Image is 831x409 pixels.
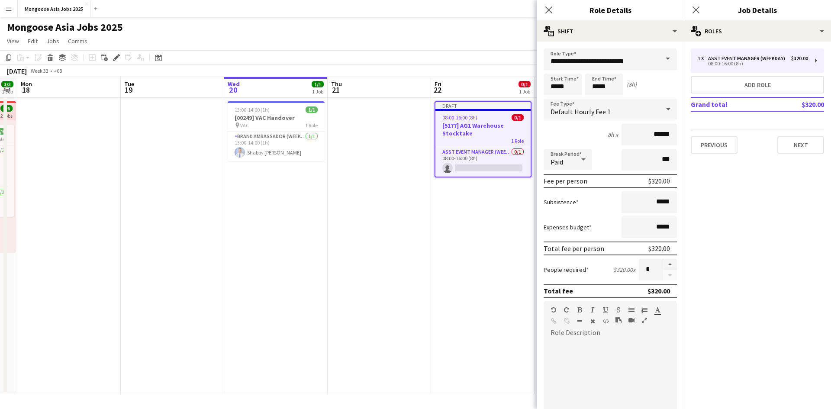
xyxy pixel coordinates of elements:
button: Insert video [628,317,635,324]
div: 8h x [608,131,618,138]
span: 1/1 [312,81,324,87]
button: Fullscreen [641,317,647,324]
a: Jobs [43,35,63,47]
span: 19 [123,85,134,95]
span: Edit [28,37,38,45]
button: HTML Code [602,318,609,325]
button: Clear Formatting [589,318,596,325]
button: Increase [663,259,677,270]
div: $320.00 [648,177,670,185]
button: Paste as plain text [615,317,622,324]
button: Undo [551,306,557,313]
td: Grand total [691,97,773,111]
div: 1 x [698,55,708,61]
span: Comms [68,37,87,45]
span: 13:00-14:00 (1h) [235,106,270,113]
div: (8h) [627,81,637,88]
a: Edit [24,35,41,47]
span: Paid [551,158,563,166]
div: Roles [684,21,831,42]
div: 2 jobs [0,112,13,119]
div: Asst Event Manager (weekday) [708,55,789,61]
span: 21 [330,85,342,95]
span: Tue [124,80,134,88]
a: View [3,35,23,47]
a: Comms [64,35,91,47]
div: Shift [537,21,684,42]
h3: [5177] AG1 Warehouse Stocktake [435,122,531,137]
span: 18 [19,85,32,95]
span: Mon [21,80,32,88]
button: Italic [589,306,596,313]
div: [DATE] [7,67,27,75]
label: Subsistence [544,198,579,206]
div: $320.00 x [613,266,635,274]
div: Fee per person [544,177,587,185]
span: 6/6 [0,105,13,112]
label: People required [544,266,589,274]
div: 1 Job [519,88,530,95]
div: $320.00 [791,55,808,61]
span: 08:00-16:00 (8h) [442,114,477,121]
button: Strikethrough [615,306,622,313]
div: +08 [54,68,62,74]
span: 0/1 [512,114,524,121]
button: Horizontal Line [577,318,583,325]
span: 20 [226,85,240,95]
h1: Mongoose Asia Jobs 2025 [7,21,123,34]
span: 1 Role [511,138,524,144]
app-job-card: 13:00-14:00 (1h)1/1[00249] VAC Handover VAC1 RoleBrand Ambassador (weekday)1/113:00-14:00 (1h)Sha... [228,101,325,161]
div: 1 Job [312,88,323,95]
div: Total fee per person [544,244,604,253]
button: Next [777,136,824,154]
div: $320.00 [648,244,670,253]
span: Jobs [46,37,59,45]
div: 08:00-16:00 (8h) [698,61,808,66]
span: Thu [331,80,342,88]
label: Expenses budget [544,223,592,231]
button: Add role [691,76,824,93]
span: Default Hourly Fee 1 [551,107,611,116]
span: Week 33 [29,68,50,74]
button: Unordered List [628,306,635,313]
button: Mongoose Asia Jobs 2025 [18,0,90,17]
div: Total fee [544,287,573,295]
td: $320.00 [773,97,824,111]
h3: Job Details [684,4,831,16]
app-card-role: Brand Ambassador (weekday)1/113:00-14:00 (1h)Shabby [PERSON_NAME] [228,132,325,161]
span: Fri [435,80,441,88]
app-job-card: Draft08:00-16:00 (8h)0/1[5177] AG1 Warehouse Stocktake1 RoleAsst Event Manager (weekday)0/108:00-... [435,101,531,177]
h3: [00249] VAC Handover [228,114,325,122]
button: Bold [577,306,583,313]
span: 0/1 [519,81,531,87]
span: 3/3 [1,81,13,87]
span: View [7,37,19,45]
span: VAC [240,122,249,129]
div: 1 Job [2,88,13,95]
button: Redo [564,306,570,313]
button: Underline [602,306,609,313]
app-card-role: Asst Event Manager (weekday)0/108:00-16:00 (8h) [435,147,531,177]
span: Wed [228,80,240,88]
h3: Role Details [537,4,684,16]
button: Previous [691,136,738,154]
span: 22 [433,85,441,95]
span: 1 Role [305,122,318,129]
button: Text Color [654,306,660,313]
span: 1/1 [306,106,318,113]
div: $320.00 [647,287,670,295]
button: Ordered List [641,306,647,313]
div: Draft [435,102,531,109]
